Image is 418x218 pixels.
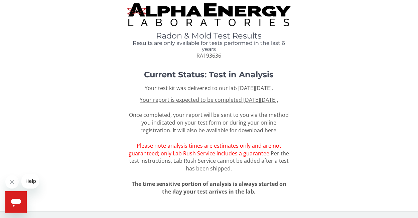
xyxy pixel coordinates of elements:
[127,3,290,26] img: TightCrop.jpg
[129,150,289,172] span: Per the test instructions, Lab Rush Service cannot be added after a test has been shipped.
[127,84,290,92] p: Your test kit was delivered to our lab [DATE][DATE].
[132,180,286,195] span: The time sensitive portion of analysis is always started on the day your test arrives in the lab.
[5,175,19,189] iframe: Close message
[129,96,289,172] span: Once completed, your report will be sent to you via the method you indicated on your test form or...
[144,70,274,79] strong: Current Status: Test in Analysis
[196,52,221,59] span: RA193636
[140,96,278,103] u: Your report is expected to be completed [DATE][DATE].
[129,142,281,157] span: Please note analysis times are estimates only and are not guaranteed; only Lab Rush Service inclu...
[5,191,27,213] iframe: Button to launch messaging window
[21,174,39,189] iframe: Message from company
[127,31,290,40] h1: Radon & Mold Test Results
[127,40,290,52] h4: Results are only available for tests performed in the last 6 years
